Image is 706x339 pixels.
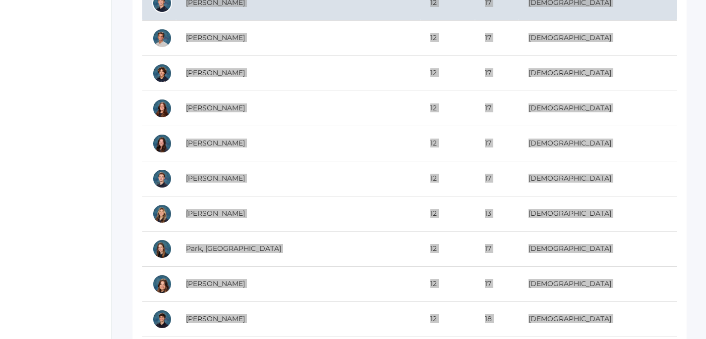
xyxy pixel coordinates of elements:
td: 17 [475,231,519,266]
td: 13 [475,196,519,231]
td: 18 [475,301,519,337]
td: [DEMOGRAPHIC_DATA] [519,55,677,91]
div: Kai Fowler [152,28,172,48]
td: [PERSON_NAME] [176,301,420,337]
td: [DEMOGRAPHIC_DATA] [519,126,677,161]
td: Park, [GEOGRAPHIC_DATA] [176,231,420,266]
div: Lilly Olivares [152,204,172,224]
td: [PERSON_NAME] [176,266,420,301]
td: 17 [475,20,519,55]
td: 12 [420,91,475,126]
td: 12 [420,266,475,301]
td: [DEMOGRAPHIC_DATA] [519,266,677,301]
td: [DEMOGRAPHIC_DATA] [519,231,677,266]
td: 12 [420,301,475,337]
td: 12 [420,196,475,231]
div: Reagan Riskey [152,274,172,294]
td: 17 [475,266,519,301]
div: Avrie Hibbard [152,98,172,118]
td: [PERSON_NAME] [176,126,420,161]
td: [PERSON_NAME] [176,196,420,231]
div: Caleb Mangimelli [152,169,172,189]
td: 17 [475,126,519,161]
td: 12 [420,231,475,266]
td: 12 [420,55,475,91]
td: [DEMOGRAPHIC_DATA] [519,20,677,55]
td: [PERSON_NAME] [176,20,420,55]
td: 12 [420,20,475,55]
td: [DEMOGRAPHIC_DATA] [519,301,677,337]
td: [PERSON_NAME] [176,55,420,91]
td: [DEMOGRAPHIC_DATA] [519,196,677,231]
td: 17 [475,91,519,126]
td: 17 [475,55,519,91]
td: [PERSON_NAME] [176,91,420,126]
td: 17 [475,161,519,196]
div: JT Hein [152,63,172,83]
div: Savannah Park [152,239,172,259]
div: Caitlyn Logan [152,134,172,153]
td: 12 [420,126,475,161]
td: [DEMOGRAPHIC_DATA] [519,161,677,196]
div: Ben Tapia [152,309,172,329]
td: 12 [420,161,475,196]
td: [PERSON_NAME] [176,161,420,196]
td: [DEMOGRAPHIC_DATA] [519,91,677,126]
